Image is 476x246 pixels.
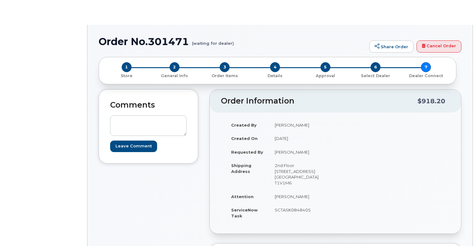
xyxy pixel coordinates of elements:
[231,207,258,218] strong: ServiceNow Task
[106,73,147,79] p: Store
[110,141,157,152] input: Leave Comment
[269,132,331,145] td: [DATE]
[417,40,461,53] a: Cancel Order
[353,73,399,79] p: Select Dealer
[99,36,366,47] h1: Order No.301471
[369,40,413,53] a: Share Order
[250,72,300,79] a: 4 Details
[231,194,254,199] strong: Attention
[104,72,149,79] a: 1 Store
[231,163,251,174] strong: Shipping Address
[221,97,418,105] h2: Order Information
[110,101,187,109] h2: Comments
[269,118,331,132] td: [PERSON_NAME]
[122,62,132,72] span: 1
[300,72,351,79] a: 5 Approval
[418,95,445,107] div: $918.20
[149,72,200,79] a: 2 General Info
[152,73,197,79] p: General Info
[320,62,330,72] span: 5
[269,203,331,222] td: SCTASK0848405
[231,123,257,128] strong: Created By
[202,73,247,79] p: Order Items
[170,62,180,72] span: 2
[192,36,234,46] small: (waiting for dealer)
[371,62,380,72] span: 6
[252,73,298,79] p: Details
[199,72,250,79] a: 3 Order Items
[269,159,331,189] td: 2nd Floor [STREET_ADDRESS] [GEOGRAPHIC_DATA] T1V1M6
[351,72,401,79] a: 6 Select Dealer
[231,150,263,155] strong: Requested By
[269,145,331,159] td: [PERSON_NAME]
[220,62,230,72] span: 3
[269,190,331,203] td: [PERSON_NAME]
[270,62,280,72] span: 4
[231,136,258,141] strong: Created On
[303,73,348,79] p: Approval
